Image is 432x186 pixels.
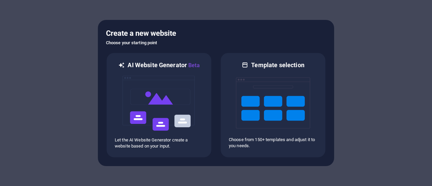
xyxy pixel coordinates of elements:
[229,137,317,149] p: Choose from 150+ templates and adjust it to you needs.
[106,39,326,47] h6: Choose your starting point
[106,52,212,158] div: AI Website GeneratorBetaaiLet the AI Website Generator create a website based on your input.
[128,61,199,70] h6: AI Website Generator
[115,137,203,149] p: Let the AI Website Generator create a website based on your input.
[251,61,304,69] h6: Template selection
[122,70,196,137] img: ai
[106,28,326,39] h5: Create a new website
[220,52,326,158] div: Template selectionChoose from 150+ templates and adjust it to you needs.
[187,62,200,69] span: Beta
